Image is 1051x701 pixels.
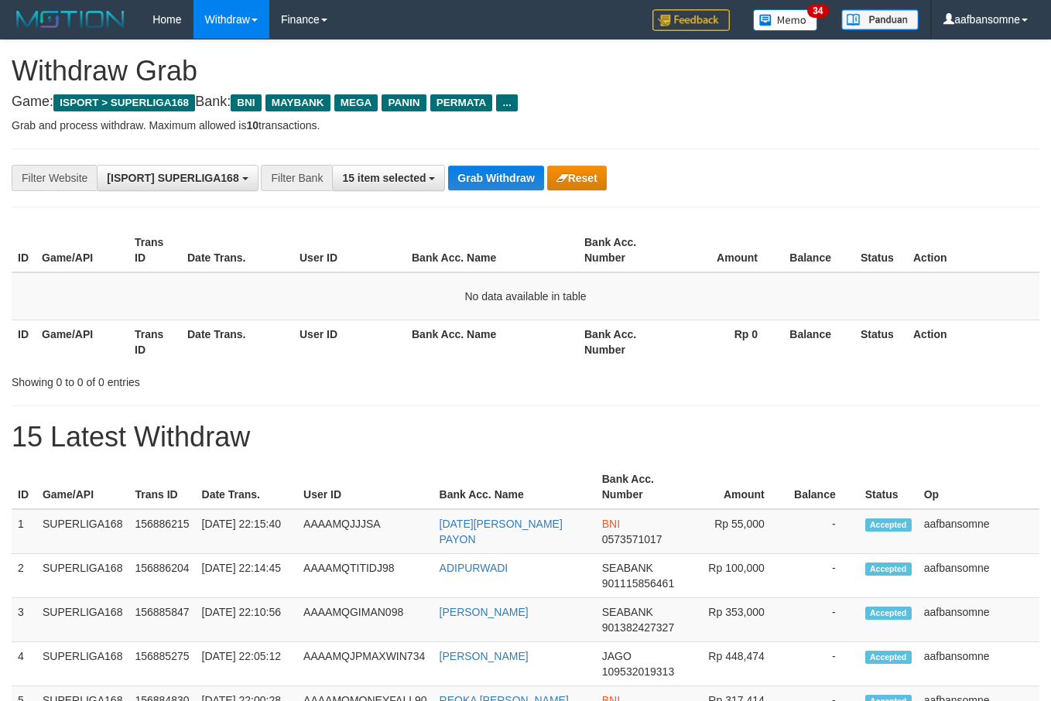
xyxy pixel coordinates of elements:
[12,228,36,272] th: ID
[602,665,674,678] span: Copy 109532019313 to clipboard
[97,165,258,191] button: [ISPORT] SUPERLIGA168
[602,650,632,662] span: JAGO
[788,509,859,554] td: -
[788,554,859,598] td: -
[12,598,36,642] td: 3
[128,320,181,364] th: Trans ID
[448,166,543,190] button: Grab Withdraw
[440,650,529,662] a: [PERSON_NAME]
[788,465,859,509] th: Balance
[36,642,129,686] td: SUPERLIGA168
[854,320,907,364] th: Status
[12,642,36,686] td: 4
[53,94,195,111] span: ISPORT > SUPERLIGA168
[496,94,517,111] span: ...
[246,119,258,132] strong: 10
[196,465,298,509] th: Date Trans.
[342,172,426,184] span: 15 item selected
[807,4,828,18] span: 34
[196,554,298,598] td: [DATE] 22:14:45
[36,465,129,509] th: Game/API
[181,320,293,364] th: Date Trans.
[128,554,195,598] td: 156886204
[578,228,671,272] th: Bank Acc. Number
[907,228,1039,272] th: Action
[196,509,298,554] td: [DATE] 22:15:40
[36,228,128,272] th: Game/API
[12,56,1039,87] h1: Withdraw Grab
[547,166,607,190] button: Reset
[12,118,1039,133] p: Grab and process withdraw. Maximum allowed is transactions.
[602,533,662,545] span: Copy 0573571017 to clipboard
[196,598,298,642] td: [DATE] 22:10:56
[36,509,129,554] td: SUPERLIGA168
[781,320,854,364] th: Balance
[685,509,788,554] td: Rp 55,000
[685,554,788,598] td: Rp 100,000
[12,554,36,598] td: 2
[685,598,788,642] td: Rp 353,000
[602,518,620,530] span: BNI
[578,320,671,364] th: Bank Acc. Number
[918,598,1039,642] td: aafbansomne
[297,554,433,598] td: AAAAMQTITIDJ98
[652,9,730,31] img: Feedback.jpg
[685,465,788,509] th: Amount
[788,598,859,642] td: -
[685,642,788,686] td: Rp 448,474
[602,577,674,590] span: Copy 901115856461 to clipboard
[334,94,378,111] span: MEGA
[293,320,406,364] th: User ID
[128,465,195,509] th: Trans ID
[181,228,293,272] th: Date Trans.
[297,465,433,509] th: User ID
[36,320,128,364] th: Game/API
[231,94,261,111] span: BNI
[596,465,685,509] th: Bank Acc. Number
[859,465,918,509] th: Status
[671,228,781,272] th: Amount
[12,94,1039,110] h4: Game: Bank:
[865,607,912,620] span: Accepted
[293,228,406,272] th: User ID
[753,9,818,31] img: Button%20Memo.svg
[602,562,653,574] span: SEABANK
[433,465,596,509] th: Bank Acc. Name
[602,621,674,634] span: Copy 901382427327 to clipboard
[12,272,1039,320] td: No data available in table
[918,509,1039,554] td: aafbansomne
[297,509,433,554] td: AAAAMQJJJSA
[440,562,508,574] a: ADIPURWADI
[430,94,493,111] span: PERMATA
[440,606,529,618] a: [PERSON_NAME]
[406,320,578,364] th: Bank Acc. Name
[128,509,195,554] td: 156886215
[12,165,97,191] div: Filter Website
[865,651,912,664] span: Accepted
[671,320,781,364] th: Rp 0
[781,228,854,272] th: Balance
[406,228,578,272] th: Bank Acc. Name
[12,465,36,509] th: ID
[854,228,907,272] th: Status
[12,368,426,390] div: Showing 0 to 0 of 0 entries
[12,8,129,31] img: MOTION_logo.png
[12,320,36,364] th: ID
[297,642,433,686] td: AAAAMQJPMAXWIN734
[12,422,1039,453] h1: 15 Latest Withdraw
[332,165,445,191] button: 15 item selected
[382,94,426,111] span: PANIN
[36,598,129,642] td: SUPERLIGA168
[918,642,1039,686] td: aafbansomne
[841,9,919,30] img: panduan.png
[261,165,332,191] div: Filter Bank
[128,598,195,642] td: 156885847
[918,554,1039,598] td: aafbansomne
[297,598,433,642] td: AAAAMQGIMAN098
[865,563,912,576] span: Accepted
[265,94,330,111] span: MAYBANK
[107,172,238,184] span: [ISPORT] SUPERLIGA168
[128,228,181,272] th: Trans ID
[602,606,653,618] span: SEABANK
[788,642,859,686] td: -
